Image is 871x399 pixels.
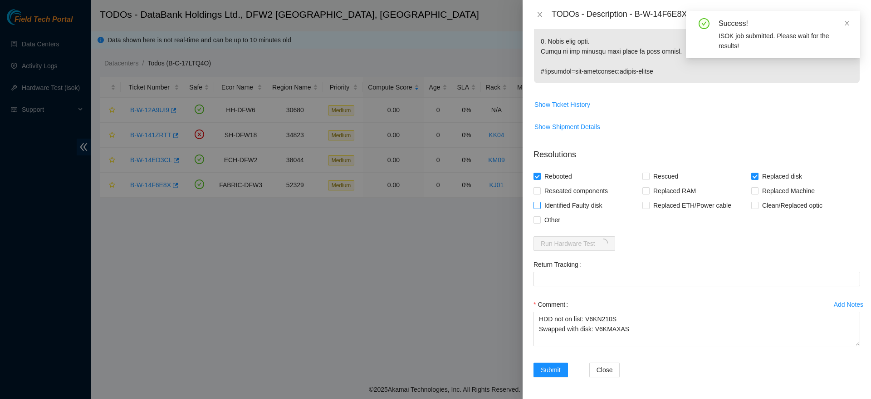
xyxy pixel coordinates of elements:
[650,184,700,198] span: Replaced RAM
[541,365,561,375] span: Submit
[533,236,615,251] button: Run Hardware Testloading
[533,363,568,377] button: Submit
[758,184,818,198] span: Replaced Machine
[541,169,576,184] span: Rebooted
[533,10,546,19] button: Close
[552,7,860,22] div: TODOs - Description - B-W-14F6E8X
[541,198,606,213] span: Identified Faulty disk
[699,18,710,29] span: check-circle
[534,122,600,132] span: Show Shipment Details
[589,363,620,377] button: Close
[834,301,863,308] div: Add Notes
[650,198,735,213] span: Replaced ETH/Power cable
[534,97,591,112] button: Show Ticket History
[719,31,849,51] div: ISOK job submitted. Please wait for the results!
[534,120,601,134] button: Show Shipment Details
[533,141,860,161] p: Resolutions
[533,297,572,312] label: Comment
[597,365,613,375] span: Close
[533,312,860,346] textarea: Comment
[541,213,564,227] span: Other
[758,169,806,184] span: Replaced disk
[533,257,585,272] label: Return Tracking
[650,169,682,184] span: Rescued
[833,297,864,312] button: Add Notes
[533,272,860,286] input: Return Tracking
[536,11,543,18] span: close
[844,20,850,26] span: close
[719,18,849,29] div: Success!
[534,100,590,110] span: Show Ticket History
[758,198,826,213] span: Clean/Replaced optic
[541,184,612,198] span: Reseated components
